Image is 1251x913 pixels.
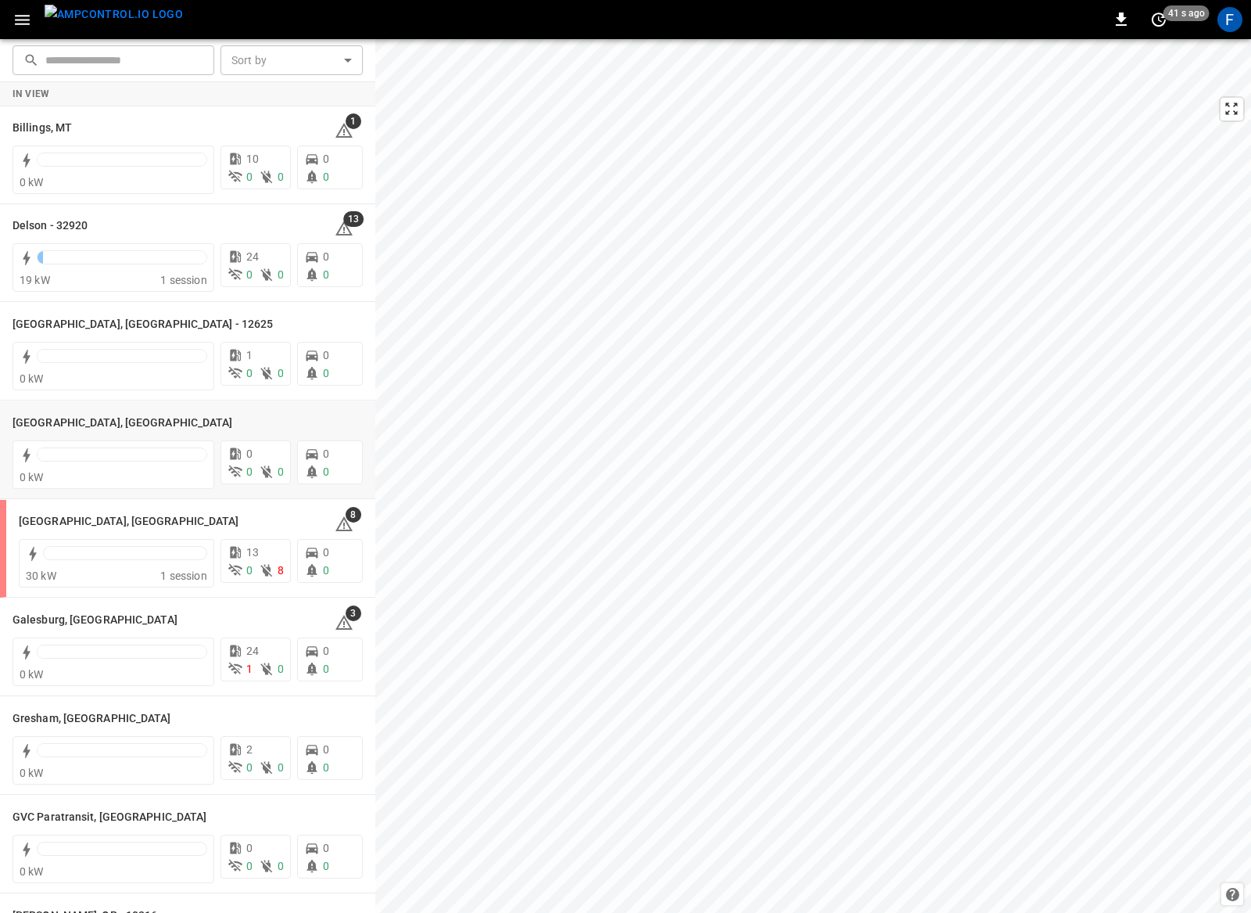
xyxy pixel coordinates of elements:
[20,274,50,286] span: 19 kW
[246,860,253,872] span: 0
[246,743,253,756] span: 2
[323,171,329,183] span: 0
[343,211,364,227] span: 13
[323,367,329,379] span: 0
[323,645,329,657] span: 0
[246,546,259,559] span: 13
[278,465,284,478] span: 0
[1163,5,1210,21] span: 41 s ago
[323,250,329,263] span: 0
[20,471,44,483] span: 0 kW
[13,217,88,235] h6: Delson - 32920
[246,842,253,854] span: 0
[246,564,253,577] span: 0
[246,171,253,183] span: 0
[20,176,44,189] span: 0 kW
[323,465,329,478] span: 0
[278,367,284,379] span: 0
[26,570,56,582] span: 30 kW
[246,465,253,478] span: 0
[278,564,284,577] span: 8
[346,507,361,523] span: 8
[323,546,329,559] span: 0
[13,809,206,826] h6: GVC Paratransit, NY
[246,268,253,281] span: 0
[20,767,44,779] span: 0 kW
[246,448,253,460] span: 0
[19,513,239,530] h6: El Dorado Springs, MO
[45,5,183,24] img: ampcontrol.io logo
[278,268,284,281] span: 0
[278,663,284,675] span: 0
[13,120,72,137] h6: Billings, MT
[323,860,329,872] span: 0
[160,274,206,286] span: 1 session
[323,842,329,854] span: 0
[278,761,284,774] span: 0
[346,113,361,129] span: 1
[13,612,177,629] h6: Galesburg, IL
[160,570,206,582] span: 1 session
[13,88,50,99] strong: In View
[20,668,44,681] span: 0 kW
[278,171,284,183] span: 0
[246,367,253,379] span: 0
[323,761,329,774] span: 0
[278,860,284,872] span: 0
[20,372,44,385] span: 0 kW
[323,268,329,281] span: 0
[246,349,253,361] span: 1
[1146,7,1171,32] button: set refresh interval
[1217,7,1242,32] div: profile-icon
[346,606,361,621] span: 3
[20,865,44,878] span: 0 kW
[323,564,329,577] span: 0
[246,663,253,675] span: 1
[13,415,233,432] h6: Edwardsville, IL
[246,761,253,774] span: 0
[246,250,259,263] span: 24
[323,663,329,675] span: 0
[246,153,259,165] span: 10
[323,448,329,460] span: 0
[323,153,329,165] span: 0
[13,316,273,333] h6: East Orange, NJ - 12625
[246,645,259,657] span: 24
[323,743,329,756] span: 0
[13,710,171,728] h6: Gresham, OR
[323,349,329,361] span: 0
